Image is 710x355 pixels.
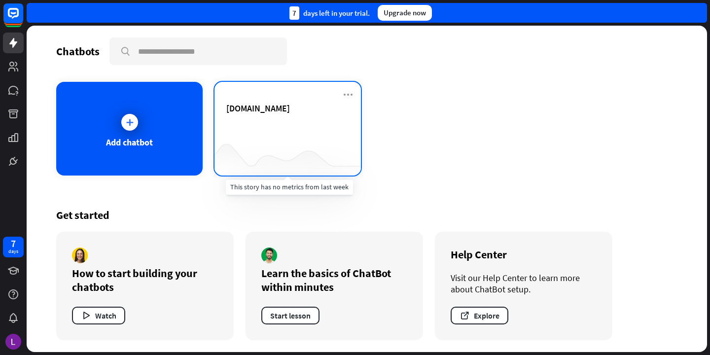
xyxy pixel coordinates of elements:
div: Help Center [451,248,597,261]
button: Watch [72,307,125,324]
div: Get started [56,208,677,222]
button: Open LiveChat chat widget [8,4,37,34]
div: 7 [11,239,16,248]
button: Explore [451,307,508,324]
div: Chatbots [56,44,100,58]
div: 7 [289,6,299,20]
button: Start lesson [261,307,319,324]
div: Add chatbot [106,137,153,148]
div: Learn the basics of ChatBot within minutes [261,266,407,294]
div: Visit our Help Center to learn more about ChatBot setup. [451,272,597,295]
img: author [72,248,88,263]
a: 7 days [3,237,24,257]
span: salkantayskylodgeperu.com [226,103,290,114]
img: author [261,248,277,263]
div: Upgrade now [378,5,432,21]
div: days left in your trial. [289,6,370,20]
div: days [8,248,18,255]
div: How to start building your chatbots [72,266,218,294]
